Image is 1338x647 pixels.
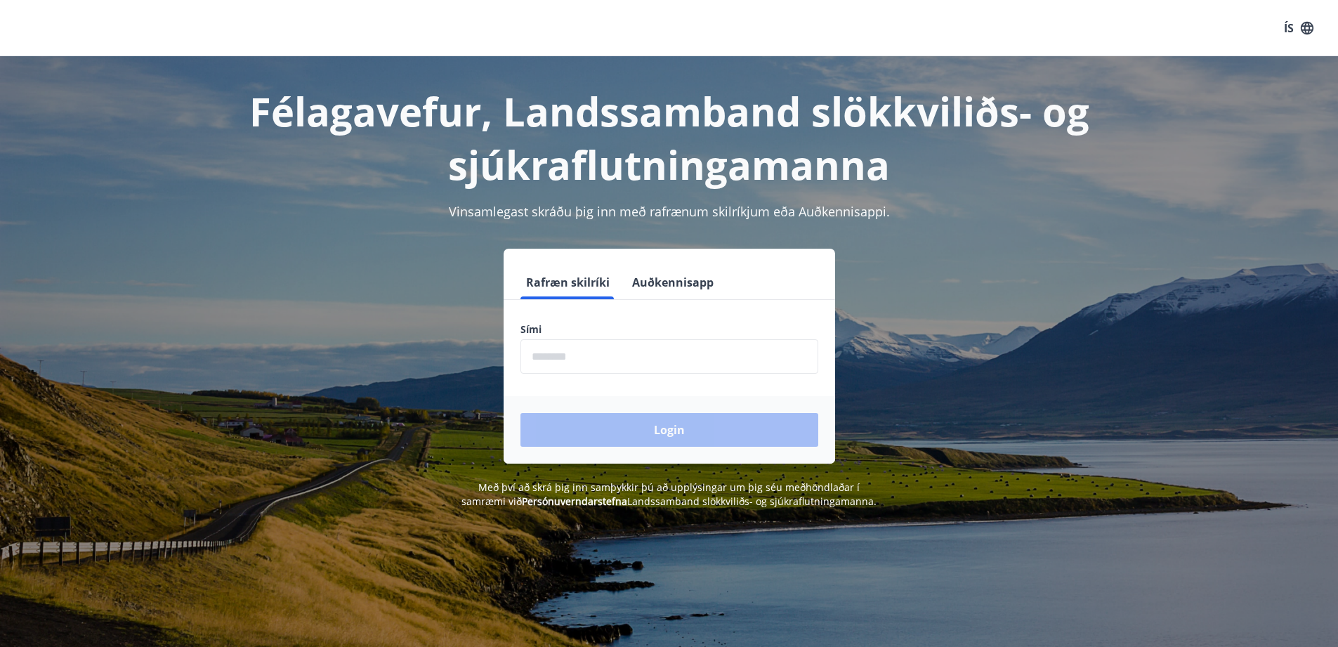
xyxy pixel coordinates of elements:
[1276,15,1321,41] button: ÍS
[627,266,719,299] button: Auðkennisapp
[520,322,818,336] label: Sími
[449,203,890,220] span: Vinsamlegast skráðu þig inn með rafrænum skilríkjum eða Auðkennisappi.
[181,84,1158,191] h1: Félagavefur, Landssamband slökkviliðs- og sjúkraflutningamanna
[520,266,615,299] button: Rafræn skilríki
[522,495,627,508] a: Persónuverndarstefna
[461,481,877,508] span: Með því að skrá þig inn samþykkir þú að upplýsingar um þig séu meðhöndlaðar í samræmi við Landssa...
